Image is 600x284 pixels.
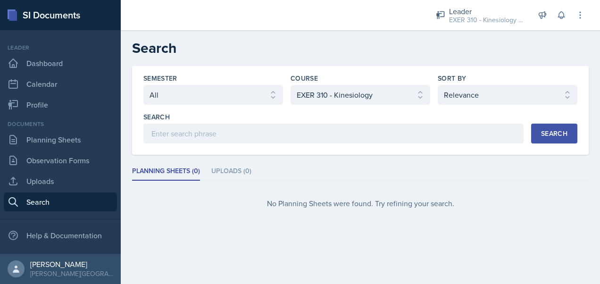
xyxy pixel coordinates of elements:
h2: Search [132,40,589,57]
a: Observation Forms [4,151,117,170]
button: Search [531,124,577,143]
a: Dashboard [4,54,117,73]
div: Documents [4,120,117,128]
a: Search [4,192,117,211]
label: Course [291,74,318,83]
div: EXER 310 - Kinesiology / Fall 2025 [449,15,525,25]
label: Search [143,112,170,122]
div: [PERSON_NAME][GEOGRAPHIC_DATA] [30,269,113,278]
div: Leader [449,6,525,17]
a: Calendar [4,75,117,93]
li: Uploads (0) [211,162,251,181]
a: Profile [4,95,117,114]
a: Planning Sheets [4,130,117,149]
div: Search [541,130,567,137]
div: No Planning Sheets were found. Try refining your search. [132,188,589,218]
a: Uploads [4,172,117,191]
div: Help & Documentation [4,226,117,245]
input: Enter search phrase [143,124,524,143]
label: Semester [143,74,177,83]
li: Planning Sheets (0) [132,162,200,181]
div: Leader [4,43,117,52]
label: Sort By [438,74,466,83]
div: [PERSON_NAME] [30,259,113,269]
